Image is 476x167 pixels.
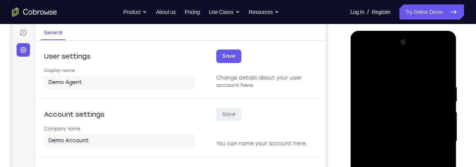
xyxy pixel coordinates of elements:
label: Display name [32,63,63,69]
a: Pricing [185,5,200,20]
button: Resources [249,5,279,20]
a: Log In [350,5,364,20]
button: Save [204,104,229,117]
h2: Account settings [32,105,92,116]
a: Go to the home page [12,8,57,17]
div: v 4.18.3 [71,9,88,17]
a: Register [372,5,390,20]
input: You do not have permission to access this content. Required: accounts:update [36,133,179,140]
button: Save [204,45,229,59]
p: Change details about your user account here. [204,70,305,85]
span: General [32,26,50,32]
a: Try Online Demo [399,5,464,20]
h2: User settings [32,47,78,57]
button: Use Cases [209,5,240,20]
label: Company name [32,122,68,128]
button: Product [124,5,147,20]
a: General [29,21,53,36]
input: John Smith [36,75,179,82]
h1: Settings [29,5,69,17]
span: / [367,8,369,17]
a: About us [156,5,175,20]
p: You can name your account here. [204,136,305,143]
